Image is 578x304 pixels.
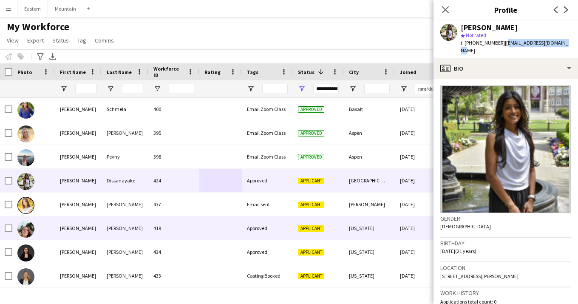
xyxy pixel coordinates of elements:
span: [STREET_ADDRESS][PERSON_NAME] [440,273,518,279]
span: Approved [298,106,324,113]
div: Pevny [102,145,148,168]
span: Applicant [298,202,324,208]
div: [DATE] [395,193,446,216]
div: [PERSON_NAME] [102,216,148,240]
div: [PERSON_NAME] [102,264,148,287]
div: Approved [242,216,293,240]
button: Open Filter Menu [153,85,161,93]
span: Joined [400,69,416,75]
span: First Name [60,69,86,75]
span: Applicant [298,225,324,232]
input: Workforce ID Filter Input [169,84,194,94]
button: Mountain [48,0,83,17]
span: Applicant [298,178,324,184]
a: Export [24,35,47,46]
h3: Gender [440,215,571,222]
div: Basalt [344,97,395,121]
span: View [7,37,19,44]
div: [PERSON_NAME] [55,193,102,216]
div: [PERSON_NAME] [55,240,102,264]
div: Bio [433,58,578,79]
span: Status [52,37,69,44]
div: [GEOGRAPHIC_DATA] [344,169,395,192]
div: [PERSON_NAME] [344,193,395,216]
span: City [349,69,359,75]
img: Ella Rapp [17,268,34,285]
input: First Name Filter Input [75,84,96,94]
span: Approved [298,154,324,160]
button: Open Filter Menu [107,85,114,93]
span: | [EMAIL_ADDRESS][DOMAIN_NAME] [461,40,568,54]
span: Approved [298,130,324,136]
div: [PERSON_NAME] [461,24,518,31]
div: 400 [148,97,199,121]
img: Riley Byford [17,125,34,142]
span: t. [PHONE_NUMBER] [461,40,505,46]
span: Not rated [466,32,486,38]
div: 398 [148,145,199,168]
button: Open Filter Menu [298,85,306,93]
div: [PERSON_NAME] [102,240,148,264]
span: Status [298,69,314,75]
img: Crew avatar or photo [440,85,571,213]
input: Tags Filter Input [262,84,288,94]
div: [DATE] [395,216,446,240]
div: [DATE] [395,240,446,264]
span: Tag [77,37,86,44]
a: Status [49,35,72,46]
div: [PERSON_NAME] [55,145,102,168]
input: City Filter Input [364,84,390,94]
div: [PERSON_NAME] [55,216,102,240]
a: View [3,35,22,46]
div: Aspen [344,121,395,145]
div: Schmela [102,97,148,121]
div: 437 [148,193,199,216]
div: [DATE] [395,97,446,121]
span: [DEMOGRAPHIC_DATA] [440,223,491,230]
img: Anna Siragusa [17,221,34,238]
h3: Profile [433,4,578,15]
a: Tag [74,35,90,46]
img: Daniela Ayala [17,244,34,261]
input: Last Name Filter Input [122,84,143,94]
div: 424 [148,169,199,192]
div: Email sent [242,193,293,216]
div: [PERSON_NAME] [102,193,148,216]
img: Akhila Dissanayake [17,173,34,190]
div: [US_STATE] [344,216,395,240]
h3: Location [440,264,571,272]
div: Approved [242,240,293,264]
span: Photo [17,69,32,75]
div: [PERSON_NAME] [55,121,102,145]
app-action-btn: Export XLSX [48,51,58,62]
div: Approved [242,169,293,192]
img: Allison Kraus [17,197,34,214]
img: Haley Schmela [17,102,34,119]
div: Aspen [344,145,395,168]
a: Comms [91,35,117,46]
span: [DATE] (21 years) [440,248,476,254]
span: Export [27,37,44,44]
div: [DATE] [395,121,446,145]
div: Dissanayake [102,169,148,192]
div: Email Zoom Class [242,97,293,121]
div: [DATE] [395,264,446,287]
div: [US_STATE] [344,240,395,264]
div: [DATE] [395,169,446,192]
button: Open Filter Menu [349,85,357,93]
button: Eastern [17,0,48,17]
span: Last Name [107,69,132,75]
div: [DATE] [395,145,446,168]
div: [PERSON_NAME] [55,169,102,192]
h3: Work history [440,289,571,297]
div: Email Zoom Class [242,145,293,168]
div: 433 [148,264,199,287]
span: Comms [95,37,114,44]
button: Open Filter Menu [400,85,408,93]
div: [PERSON_NAME] [55,264,102,287]
div: [US_STATE] [344,264,395,287]
span: Rating [204,69,221,75]
h3: Birthday [440,239,571,247]
div: [PERSON_NAME] [55,97,102,121]
span: Applicant [298,273,324,279]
